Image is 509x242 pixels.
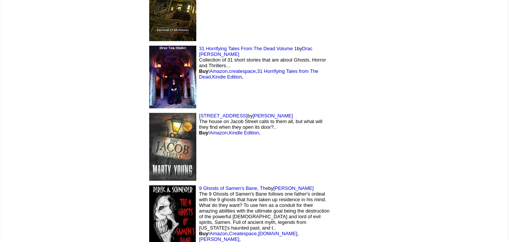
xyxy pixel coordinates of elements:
[199,113,248,119] a: [STREET_ADDRESS]
[199,46,312,57] a: Drac [PERSON_NAME]
[338,196,368,241] img: shim.gif
[199,68,208,74] b: Buy
[199,130,208,136] b: Buy
[199,185,329,242] font: by The 9 Ghosts of Samen's Bane follows one father's ordeal with the 9 ghosts that have taken up ...
[375,150,377,151] img: shim.gif
[338,124,368,170] img: shim.gif
[229,231,257,236] a: Createspace
[149,46,196,109] img: 67395.jpg
[210,68,228,74] a: Amazon
[375,6,377,8] img: shim.gif
[199,68,318,80] a: 31 Horrifying Tales from The Dead
[210,130,228,136] a: Amazon
[199,113,322,136] font: by The house on Jacob Street calls to them all, but what will they find when they open its door?....
[199,236,239,242] a: [PERSON_NAME]
[274,185,314,191] a: [PERSON_NAME]
[199,185,268,191] a: 9 Ghosts of Samen's Bane, The
[375,79,377,81] img: shim.gif
[229,130,259,136] a: Kindle Edition
[375,221,377,223] img: shim.gif
[199,46,326,80] font: by Collection of 31 short stories that are about Ghosts, Horror and Thrillers... ! , , , ,
[212,74,242,80] a: Kindle Edition
[338,54,368,100] img: shim.gif
[229,68,256,74] a: createspace
[199,231,208,236] b: Buy
[258,231,297,236] a: [DOMAIN_NAME]
[253,113,293,119] a: [PERSON_NAME]
[149,113,196,181] img: 72459.jpg
[210,231,228,236] a: Amazon
[199,46,297,51] a: 31 Horrifying Tales From The Dead Volume 1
